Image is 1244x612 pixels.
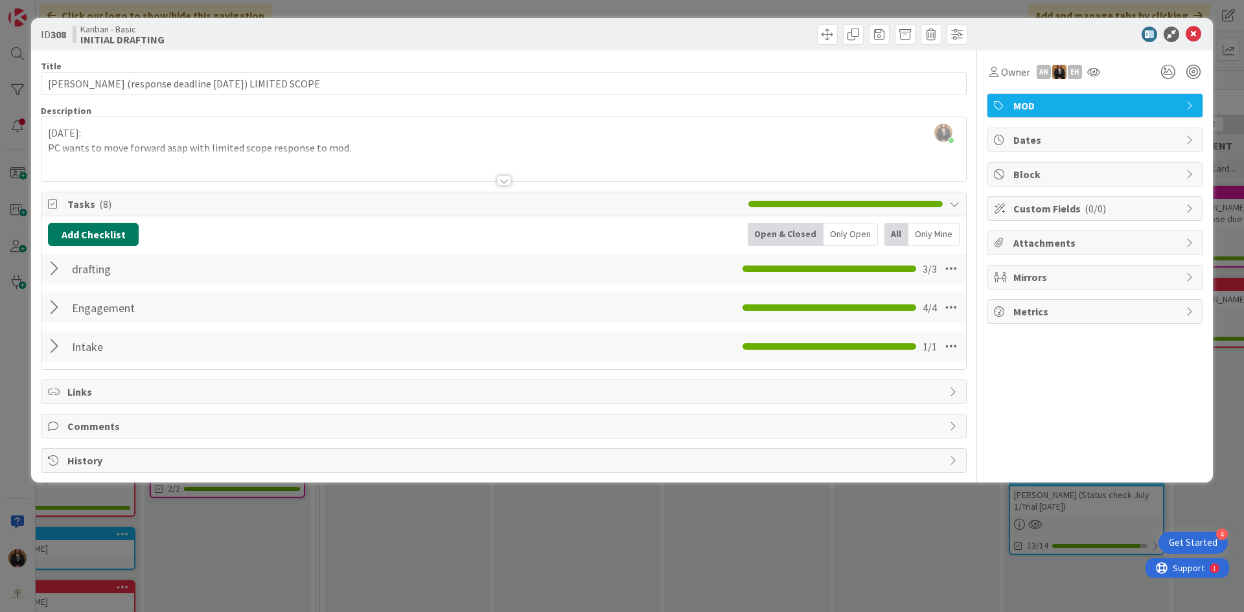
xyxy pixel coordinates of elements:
[923,261,937,277] span: 3 / 3
[1013,235,1179,251] span: Attachments
[908,223,960,246] div: Only Mine
[51,28,66,41] b: 308
[824,223,878,246] div: Only Open
[41,105,91,117] span: Description
[67,257,359,280] input: Add Checklist...
[80,34,165,45] b: INITIAL DRAFTING
[1037,65,1051,79] div: AN
[99,198,111,210] span: ( 8 )
[1013,201,1179,216] span: Custom Fields
[48,141,960,155] p: PC wants to move forward asap with limited scope response to mod.
[1013,166,1179,182] span: Block
[1169,536,1217,549] div: Get Started
[41,60,62,72] label: Title
[67,196,742,212] span: Tasks
[884,223,908,246] div: All
[923,339,937,354] span: 1 / 1
[1013,304,1179,319] span: Metrics
[1068,65,1082,79] div: EH
[923,300,937,315] span: 4 / 4
[67,384,943,400] span: Links
[80,24,165,34] span: Kanban - Basic
[67,296,359,319] input: Add Checklist...
[67,453,943,468] span: History
[41,72,967,95] input: type card name here...
[67,418,943,434] span: Comments
[27,2,59,17] span: Support
[1052,65,1066,79] img: KS
[67,5,71,16] div: 1
[1013,269,1179,285] span: Mirrors
[1013,98,1179,113] span: MOD
[1216,528,1228,540] div: 4
[48,126,960,141] p: [DATE]:
[67,335,359,358] input: Add Checklist...
[1158,532,1228,554] div: Open Get Started checklist, remaining modules: 4
[1001,64,1030,80] span: Owner
[41,27,66,42] span: ID
[1013,132,1179,148] span: Dates
[48,223,139,246] button: Add Checklist
[748,223,824,246] div: Open & Closed
[934,124,952,142] img: DEZMl8YG0xcQqluc7pnrobW4Pfi88F1E.JPG
[1085,202,1106,215] span: ( 0/0 )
